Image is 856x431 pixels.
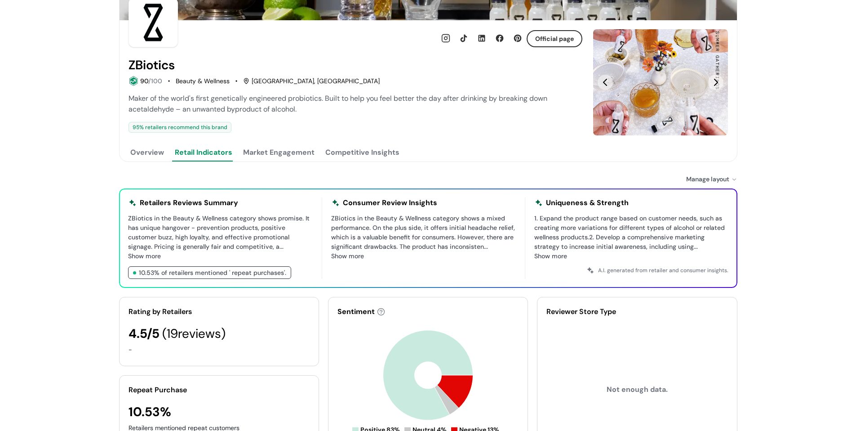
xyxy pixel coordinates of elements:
div: Rating by Retailers [129,306,310,317]
span: customer buzz, high loyalty, and effective promotional [128,233,289,241]
div: Reviewer Store Type [546,306,727,317]
span: ... [534,242,728,261]
span: signage. Pricing is generally fair and competitive, a [128,242,279,251]
button: Overview [129,144,166,162]
h2: ZBiotics [129,58,175,72]
span: ZBiotics in the Beauty & Wellness category shows promise. It [128,214,310,222]
div: 10.53% [129,403,171,422]
div: Repeat Purchase [129,385,310,395]
span: 1. Expand the product range based on customer needs, such as [534,214,722,222]
img: Slide 0 [593,29,728,135]
span: has unique hangover - prevention products, positive [128,224,285,232]
div: Carousel [593,29,728,135]
div: Show more [128,251,313,261]
div: Consumer Review Insights [343,198,437,208]
div: A.I. generated from retailer and consumer insights. [534,266,728,274]
span: 4.5 /5 [129,325,162,342]
span: strategy to increase initial awareness, including using [534,242,694,251]
button: Next Slide [708,75,723,90]
span: /100 [148,77,162,85]
div: Manage layout [686,175,737,184]
span: ... [128,242,313,261]
div: Beauty & Wellness [176,76,230,86]
div: [GEOGRAPHIC_DATA], [GEOGRAPHIC_DATA] [243,76,380,86]
button: Previous Slide [598,75,613,90]
div: - [129,345,310,355]
span: ( 19 reviews) [162,325,226,342]
div: Uniqueness & Strength [546,198,629,208]
button: Competitive Insights [324,144,401,162]
div: 10.53 % of retailers mentioned ' repeat purchases'. [139,268,286,278]
button: Retail Indicators [173,144,234,162]
div: Show more [534,251,728,261]
div: Slide 1 [593,29,728,135]
span: ZBiotics in the Beauty & Wellness category shows a mixed [331,214,505,222]
div: Retailers Reviews Summary [140,198,238,208]
span: wellness products.2. Develop a comprehensive marketing [534,233,705,241]
span: which is a valuable benefit for consumers. However, there are [331,233,514,241]
span: ... [331,242,516,261]
button: Market Engagement [241,144,316,162]
div: Sentiment [337,306,386,317]
span: 90 [140,77,148,85]
button: Official page [527,30,582,47]
div: 95 % retailers recommend this brand [129,122,231,133]
span: creating more variations for different types of alcohol or related [534,224,725,232]
div: Show more [331,251,516,261]
span: significant drawbacks. The product has inconsisten [331,242,484,251]
span: Maker of the world's first genetically engineered probiotics. Built to help you feel better the d... [129,94,547,114]
span: performance. On the plus side, it offers initial headache relief, [331,224,515,232]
